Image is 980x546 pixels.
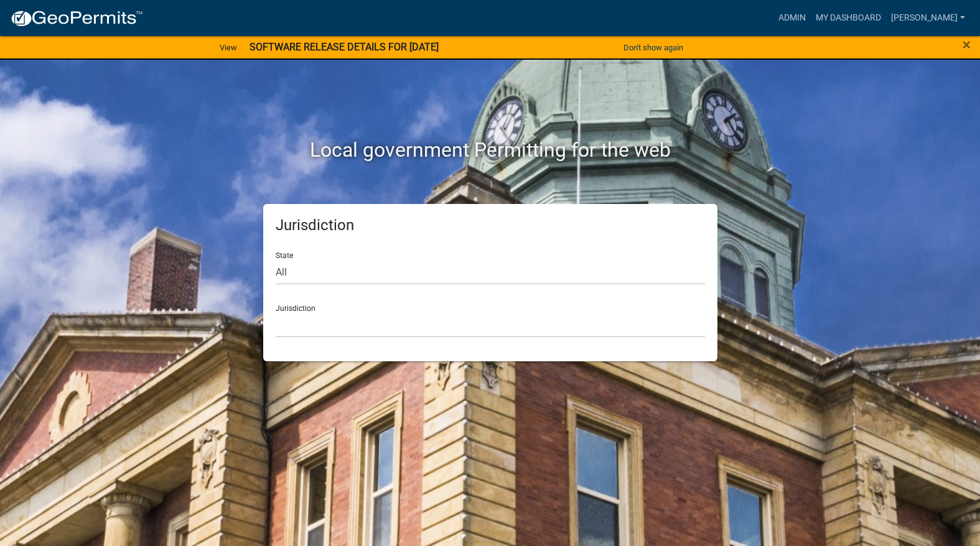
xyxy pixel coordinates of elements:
[215,37,242,58] a: View
[276,216,705,234] h5: Jurisdiction
[886,6,970,30] a: [PERSON_NAME]
[963,37,971,52] button: Close
[811,6,886,30] a: My Dashboard
[145,138,836,162] h2: Local government Permitting for the web
[618,37,688,58] button: Don't show again
[963,36,971,53] span: ×
[250,41,439,53] strong: SOFTWARE RELEASE DETAILS FOR [DATE]
[773,6,811,30] a: Admin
